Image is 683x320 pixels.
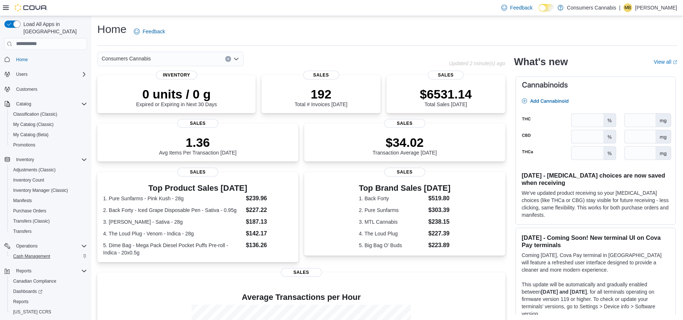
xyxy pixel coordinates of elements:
span: [US_STATE] CCRS [13,309,51,315]
span: Promotions [10,141,87,149]
span: Dashboards [10,287,87,296]
span: Inventory Count [10,176,87,185]
button: Inventory Manager (Classic) [7,185,90,196]
span: Washington CCRS [10,308,87,316]
span: My Catalog (Classic) [13,122,54,127]
img: Cova [15,4,48,11]
div: Total # Invoices [DATE] [295,87,347,107]
span: Inventory Count [13,177,44,183]
a: Canadian Compliance [10,277,59,286]
a: Cash Management [10,252,53,261]
dd: $142.17 [246,229,292,238]
dd: $136.26 [246,241,292,250]
button: Adjustments (Classic) [7,165,90,175]
button: Operations [13,242,41,250]
button: Classification (Classic) [7,109,90,119]
div: Avg Items Per Transaction [DATE] [159,135,237,156]
button: Canadian Compliance [7,276,90,286]
span: Operations [16,243,38,249]
span: Inventory Manager (Classic) [13,187,68,193]
span: Inventory [16,157,34,163]
span: Promotions [13,142,35,148]
dd: $227.22 [246,206,292,215]
span: Classification (Classic) [10,110,87,119]
button: Reports [7,297,90,307]
button: My Catalog (Beta) [7,130,90,140]
button: Users [13,70,30,79]
button: Home [1,54,90,65]
p: Updated 2 minute(s) ago [449,60,505,66]
a: View allExternal link [654,59,677,65]
a: Transfers (Classic) [10,217,53,226]
a: Feedback [498,0,535,15]
h3: Top Brand Sales [DATE] [359,184,450,193]
input: Dark Mode [539,4,554,12]
a: Dashboards [10,287,45,296]
span: Operations [13,242,87,250]
a: My Catalog (Classic) [10,120,57,129]
button: Inventory Count [7,175,90,185]
dt: 1. Back Forty [359,195,425,202]
span: Cash Management [10,252,87,261]
dt: 1. Pure Sunfarms - Pink Kush - 28g [103,195,243,202]
span: Sales [177,119,218,128]
span: Customers [13,85,87,94]
a: Transfers [10,227,34,236]
h3: [DATE] - Coming Soon! New terminal UI on Cova Pay terminals [522,234,669,249]
p: 0 units / 0 g [136,87,217,101]
h3: [DATE] - [MEDICAL_DATA] choices are now saved when receiving [522,172,669,186]
span: Reports [16,268,31,274]
span: Adjustments (Classic) [13,167,56,173]
span: Sales [303,71,339,79]
span: Sales [281,268,322,277]
a: Inventory Count [10,176,47,185]
dt: 2. Pure Sunfarms [359,206,425,214]
dt: 4. The Loud Plug [359,230,425,237]
dd: $239.96 [246,194,292,203]
button: [US_STATE] CCRS [7,307,90,317]
span: Manifests [13,198,32,204]
span: Transfers (Classic) [13,218,50,224]
span: Home [13,55,87,64]
a: Inventory Manager (Classic) [10,186,71,195]
button: Manifests [7,196,90,206]
p: Coming [DATE], Cova Pay terminal in [GEOGRAPHIC_DATA] will feature a refreshed user interface des... [522,252,669,274]
a: Adjustments (Classic) [10,165,59,174]
a: Manifests [10,196,35,205]
span: Canadian Compliance [10,277,87,286]
button: Customers [1,84,90,94]
span: Cash Management [13,253,50,259]
button: Promotions [7,140,90,150]
span: Users [13,70,87,79]
button: Inventory [13,155,37,164]
p: $6531.14 [420,87,472,101]
a: Feedback [131,24,168,39]
a: Reports [10,297,31,306]
p: Consumers Cannabis [567,3,616,12]
button: Clear input [225,56,231,62]
dd: $187.13 [246,217,292,226]
span: My Catalog (Beta) [10,130,87,139]
span: Classification (Classic) [13,111,57,117]
span: Sales [428,71,464,79]
span: Canadian Compliance [13,278,56,284]
a: Dashboards [7,286,90,297]
button: Purchase Orders [7,206,90,216]
button: Reports [13,267,34,275]
p: | [619,3,620,12]
h4: Average Transactions per Hour [103,293,499,302]
dt: 3. MTL Cannabis [359,218,425,226]
a: [US_STATE] CCRS [10,308,54,316]
span: Reports [10,297,87,306]
dt: 5. Big Bag O' Buds [359,242,425,249]
span: My Catalog (Classic) [10,120,87,129]
a: My Catalog (Beta) [10,130,52,139]
div: Michael Bertani [623,3,632,12]
p: We've updated product receiving so your [MEDICAL_DATA] choices (like THCa or CBG) stay visible fo... [522,189,669,219]
span: Sales [384,119,425,128]
dt: 2. Back Forty - Iced Grape Disposable Pen - Sativa - 0.95g [103,206,243,214]
strong: [DATE] and [DATE] [541,289,587,295]
span: Reports [13,267,87,275]
span: Customers [16,86,37,92]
